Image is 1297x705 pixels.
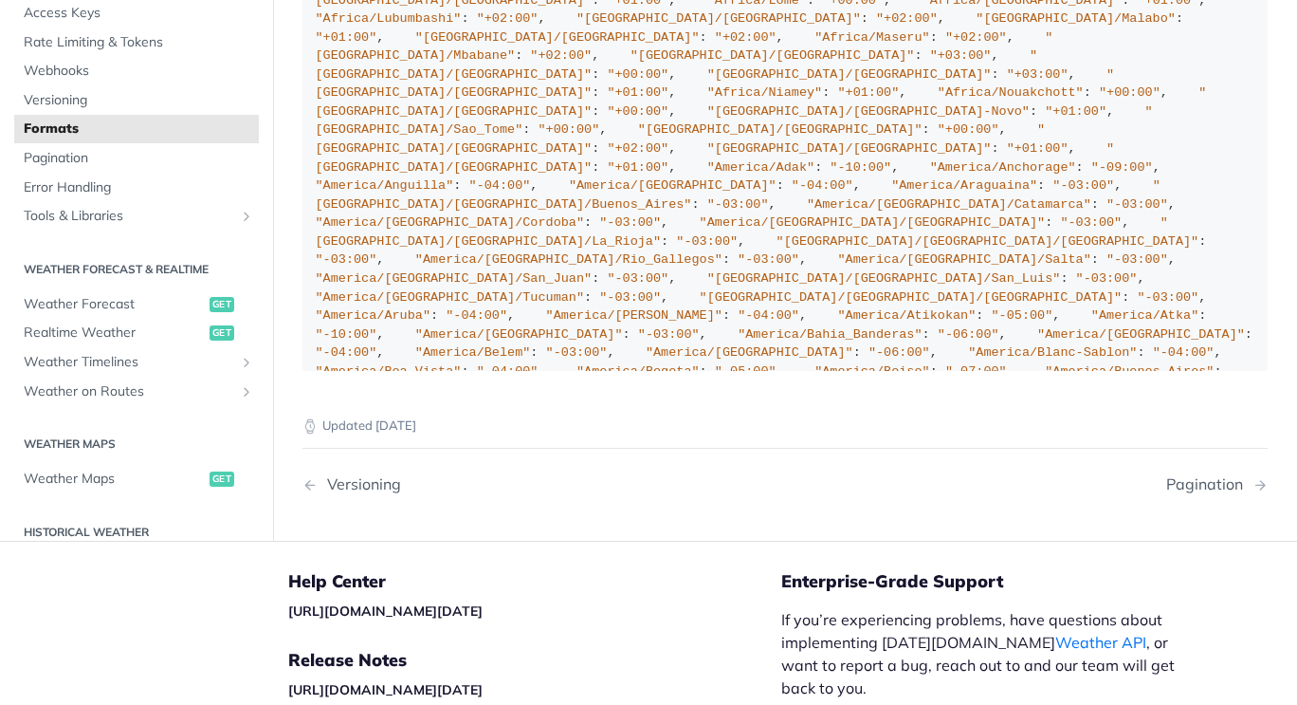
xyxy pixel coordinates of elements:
span: "America/[GEOGRAPHIC_DATA]/Cordoba" [316,215,585,230]
span: "-03:00" [607,271,668,286]
span: "-04:00" [477,364,539,379]
span: "America/[GEOGRAPHIC_DATA]/[GEOGRAPHIC_DATA]" [700,215,1046,230]
span: "+03:00" [1007,67,1069,82]
span: "[GEOGRAPHIC_DATA]/[GEOGRAPHIC_DATA]/[GEOGRAPHIC_DATA]" [700,290,1123,305]
span: get [210,325,234,341]
span: "-03:00" [599,290,661,305]
span: "America/Bahia_Banderas" [738,327,922,342]
a: Versioning [14,86,259,115]
span: "America/Belem" [415,345,531,360]
span: "-05:00" [715,364,776,379]
span: "+02:00" [945,30,1007,45]
span: "-03:00" [1106,197,1168,212]
span: "[GEOGRAPHIC_DATA]/[GEOGRAPHIC_DATA]/La_Rioja" [316,215,1168,249]
span: "America/[GEOGRAPHIC_DATA]/Catamarca" [807,197,1091,212]
span: "America/Blanc-Sablon" [968,345,1137,360]
span: Webhooks [24,62,254,81]
span: "Africa/Nouakchott" [938,85,1084,100]
span: "[GEOGRAPHIC_DATA]/[GEOGRAPHIC_DATA]-Novo" [707,104,1030,119]
span: get [210,472,234,487]
span: "America/[GEOGRAPHIC_DATA]/Rio_Gallegos" [415,252,722,267]
a: Previous Page: Versioning [302,475,716,493]
a: Weather on RoutesShow subpages for Weather on Routes [14,378,259,406]
span: "America/Adak" [707,160,814,175]
span: "-03:00" [676,234,738,249]
span: "-04:00" [446,308,507,323]
span: "Africa/Niamey" [707,85,823,100]
a: Weather API [1055,633,1146,652]
span: "America/[GEOGRAPHIC_DATA]" [1037,327,1245,342]
span: "America/[GEOGRAPHIC_DATA]/Tucuman" [316,290,585,305]
span: "+01:00" [607,160,668,175]
span: "[GEOGRAPHIC_DATA]/[GEOGRAPHIC_DATA]/[GEOGRAPHIC_DATA]" [776,234,1199,249]
span: Weather Maps [24,470,205,489]
span: "-03:00" [638,327,700,342]
a: Tools & LibrariesShow subpages for Tools & Libraries [14,202,259,231]
span: Error Handling [24,178,254,197]
h2: Historical Weather [14,524,259,541]
p: Updated [DATE] [302,417,1268,436]
span: "[GEOGRAPHIC_DATA]/[GEOGRAPHIC_DATA]/San_Luis" [707,271,1061,286]
button: Show subpages for Weather on Routes [239,384,254,399]
h5: Help Center [288,570,781,593]
span: "America/Araguaina" [891,178,1037,193]
span: "+01:00" [837,85,899,100]
span: "[GEOGRAPHIC_DATA]/[GEOGRAPHIC_DATA]" [415,30,700,45]
span: "America/Aruba" [316,308,431,323]
a: Realtime Weatherget [14,319,259,347]
a: [URL][DOMAIN_NAME][DATE] [288,681,483,698]
span: "-03:00" [1106,252,1168,267]
span: "-03:00" [738,252,799,267]
span: Realtime Weather [24,324,205,343]
a: Formats [14,116,259,144]
span: "-10:00" [830,160,891,175]
span: "-04:00" [792,178,853,193]
button: Show subpages for Tools & Libraries [239,209,254,224]
span: "-05:00" [992,308,1053,323]
span: Formats [24,121,254,139]
a: Weather Mapsget [14,465,259,493]
span: Access Keys [24,4,254,23]
span: "+00:00" [538,122,599,137]
span: Rate Limiting & Tokens [24,33,254,52]
span: "America/[GEOGRAPHIC_DATA]/Salta" [837,252,1090,267]
span: Tools & Libraries [24,207,234,226]
span: "-04:00" [316,345,377,360]
span: "-03:00" [599,215,661,230]
h5: Enterprise-Grade Support [781,570,1225,593]
span: "+02:00" [477,11,539,26]
span: "[GEOGRAPHIC_DATA]/[GEOGRAPHIC_DATA]" [316,48,1038,82]
span: "+02:00" [530,48,592,63]
span: "America/Anguilla" [316,178,454,193]
span: "America/Atka" [1091,308,1198,323]
a: Weather Forecastget [14,290,259,319]
span: "+02:00" [607,141,668,156]
span: "America/[GEOGRAPHIC_DATA]/San_Juan" [316,271,593,286]
span: "America/[GEOGRAPHIC_DATA]" [646,345,853,360]
span: "America/Buenos_Aires" [1045,364,1214,379]
span: "America/[GEOGRAPHIC_DATA]" [415,327,623,342]
span: "+00:00" [607,104,668,119]
span: "-03:00" [1052,178,1114,193]
span: "+01:00" [1045,104,1106,119]
span: "Africa/Maseru" [814,30,930,45]
h2: Weather Forecast & realtime [14,261,259,278]
span: "+03:00" [930,48,992,63]
span: "America/[PERSON_NAME]" [546,308,722,323]
span: Weather on Routes [24,382,234,401]
span: "[GEOGRAPHIC_DATA]/Malabo" [976,11,1176,26]
span: "America/Atikokan" [837,308,976,323]
button: Show subpages for Weather Timelines [239,355,254,370]
span: "-06:00" [868,345,930,360]
span: "-03:00" [316,252,377,267]
a: Pagination [14,144,259,173]
span: "America/Anchorage" [930,160,1076,175]
span: "-04:00" [1153,345,1215,360]
span: "America/Boa_Vista" [316,364,462,379]
span: "-10:00" [316,327,377,342]
span: "-09:00" [1091,160,1153,175]
div: Pagination [1166,475,1252,493]
span: "+00:00" [938,122,999,137]
span: "America/[GEOGRAPHIC_DATA]" [569,178,776,193]
span: "[GEOGRAPHIC_DATA]/[GEOGRAPHIC_DATA]" [638,122,923,137]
